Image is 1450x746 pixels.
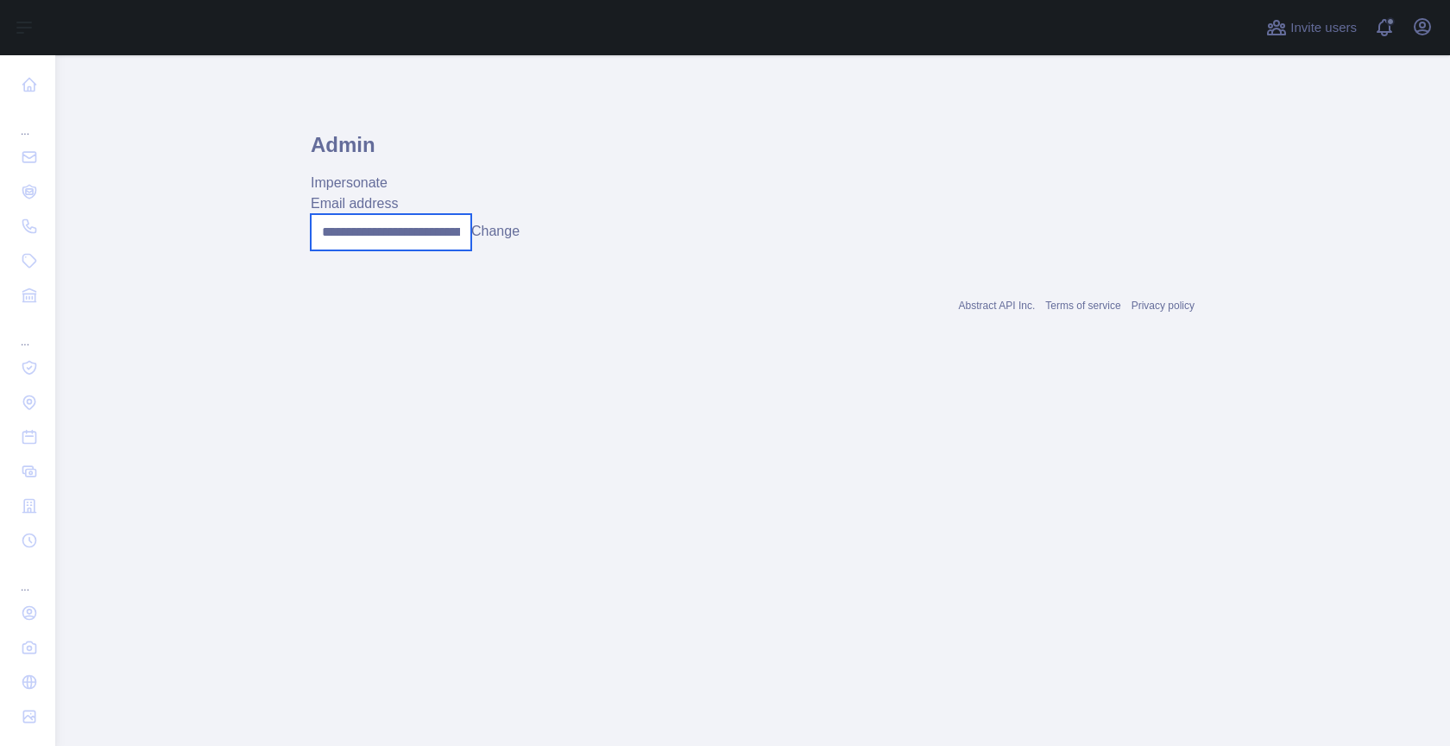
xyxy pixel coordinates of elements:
a: Privacy policy [1132,300,1195,312]
span: Invite users [1290,18,1357,38]
a: Terms of service [1045,300,1120,312]
div: Impersonate [311,173,1195,193]
button: Invite users [1263,14,1360,41]
a: Abstract API Inc. [959,300,1036,312]
div: ... [14,104,41,138]
label: Email address [311,196,398,211]
button: Change [471,221,520,242]
div: ... [14,314,41,349]
div: ... [14,559,41,594]
h1: Admin [311,131,1195,173]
